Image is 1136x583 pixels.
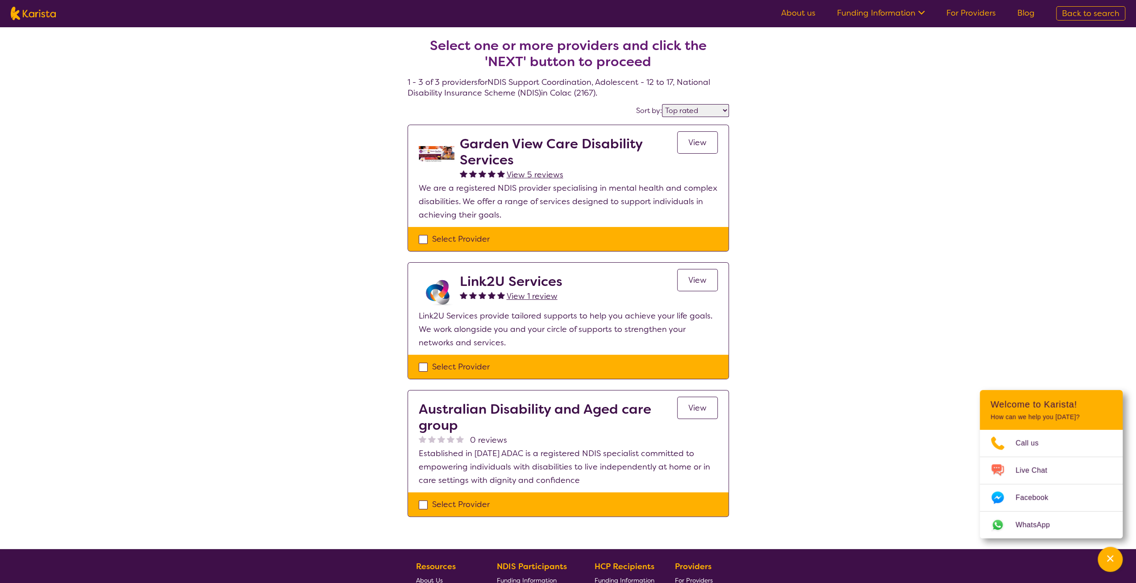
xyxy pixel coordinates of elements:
img: fullstar [460,291,467,299]
span: View 5 reviews [507,169,563,180]
span: View [688,137,707,148]
span: View 1 review [507,291,558,302]
img: nonereviewstar [419,435,426,443]
b: Providers [675,561,712,572]
span: Call us [1015,436,1049,450]
div: Channel Menu [980,390,1123,538]
a: Web link opens in a new tab. [980,512,1123,538]
a: Blog [1017,8,1035,18]
b: HCP Recipients [594,561,654,572]
span: WhatsApp [1015,518,1061,532]
img: fullstar [460,170,467,177]
h2: Australian Disability and Aged care group [419,401,677,433]
a: About us [781,8,816,18]
button: Channel Menu [1098,547,1123,572]
b: Resources [416,561,456,572]
img: fhlsqaxcthszxhqwxlmb.jpg [419,136,454,172]
p: We are a registered NDIS provider specialising in mental health and complex disabilities. We offe... [419,181,718,222]
h2: Select one or more providers and click the 'NEXT' button to proceed [418,38,718,70]
span: Back to search [1062,8,1119,19]
a: Back to search [1056,6,1125,21]
span: View [688,275,707,285]
img: fullstar [479,170,486,177]
img: fullstar [497,291,505,299]
a: For Providers [946,8,996,18]
a: View [677,269,718,291]
p: Link2U Services provide tailored supports to help you achieve your life goals. We work alongside ... [419,309,718,349]
label: Sort by: [636,106,662,115]
ul: Choose channel [980,430,1123,538]
h4: 1 - 3 of 3 providers for NDIS Support Coordination , Adolescent - 12 to 17 , National Disability ... [408,16,729,98]
img: nonereviewstar [437,435,445,443]
img: nonereviewstar [428,435,436,443]
img: lvrf5nqnn2npdrpfvz8h.png [419,273,454,309]
img: fullstar [497,170,505,177]
a: View [677,131,718,154]
p: How can we help you [DATE]? [990,413,1112,421]
b: NDIS Participants [497,561,567,572]
a: View [677,397,718,419]
span: Live Chat [1015,464,1058,477]
img: nonereviewstar [447,435,454,443]
img: fullstar [469,170,477,177]
span: View [688,403,707,413]
img: Karista logo [11,7,56,20]
a: View 1 review [507,289,558,303]
img: fullstar [469,291,477,299]
img: fullstar [479,291,486,299]
span: 0 reviews [470,433,507,447]
a: View 5 reviews [507,168,563,181]
p: Established in [DATE] ADAC is a registered NDIS specialist committed to empowering individuals wi... [419,447,718,487]
h2: Link2U Services [460,273,562,289]
a: Funding Information [837,8,925,18]
h2: Welcome to Karista! [990,399,1112,410]
span: Facebook [1015,491,1059,504]
h2: Garden View Care Disability Services [460,136,677,168]
img: nonereviewstar [456,435,464,443]
img: fullstar [488,291,495,299]
img: fullstar [488,170,495,177]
